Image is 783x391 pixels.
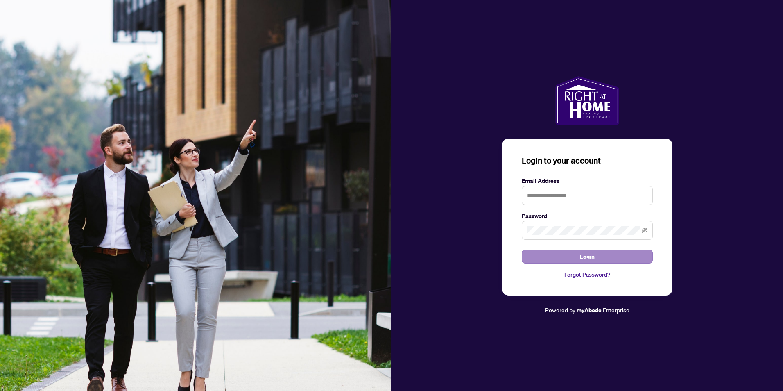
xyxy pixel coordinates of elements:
span: Login [580,250,595,263]
a: Forgot Password? [522,270,653,279]
span: Powered by [545,306,575,314]
span: eye-invisible [642,227,647,233]
h3: Login to your account [522,155,653,166]
button: Login [522,250,653,264]
label: Email Address [522,176,653,185]
span: Enterprise [603,306,629,314]
a: myAbode [577,306,602,315]
label: Password [522,211,653,221]
img: ma-logo [555,76,619,125]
